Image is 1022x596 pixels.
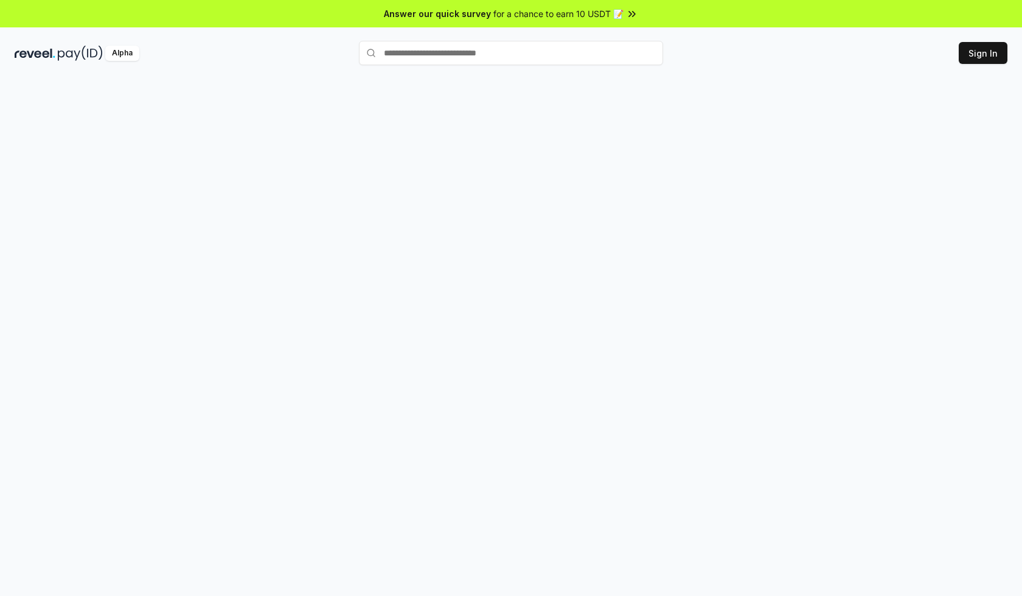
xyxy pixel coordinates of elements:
[15,46,55,61] img: reveel_dark
[58,46,103,61] img: pay_id
[493,7,624,20] span: for a chance to earn 10 USDT 📝
[384,7,491,20] span: Answer our quick survey
[959,42,1007,64] button: Sign In
[105,46,139,61] div: Alpha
